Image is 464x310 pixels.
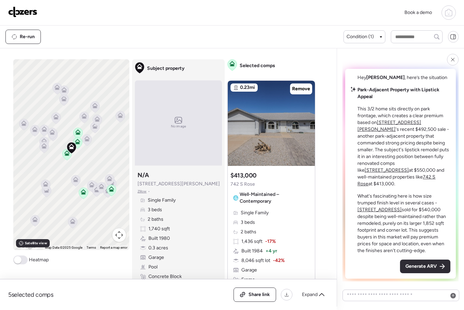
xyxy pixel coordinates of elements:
span: Zillow [138,189,147,194]
span: 8,046 sqft lot [241,257,270,264]
span: 3 beds [241,219,255,226]
span: Book a demo [404,10,432,15]
h3: N/A [138,171,149,179]
a: [STREET_ADDRESS] [357,207,402,213]
span: 1,436 sqft [241,238,262,245]
span: Built 1980 [148,235,170,242]
span: Subject property [147,65,185,72]
p: What's fascinating here is how size trumped finish level in several cases - sold for $540,000 des... [357,193,450,254]
span: -42% [273,257,285,264]
span: + 4 yr [266,248,277,254]
span: 1,740 sqft [148,226,170,232]
span: Condition (1) [347,33,374,40]
span: Generate ARV [405,263,437,270]
span: Map Data ©2025 Google [45,246,82,249]
span: Remove [292,86,310,92]
span: Single Family [241,210,269,216]
p: This 3/2 home sits directly on park frontage, which creates a clear premium based on 's recent $4... [357,106,450,187]
span: Built 1984 [241,248,263,254]
span: Pool [148,264,158,270]
span: Hey , here’s the situation [357,75,447,80]
span: 0.3 acres [148,245,168,251]
a: [STREET_ADDRESS] [365,167,409,173]
span: Frame [241,276,255,283]
button: Map camera controls [112,228,126,242]
a: [STREET_ADDRESS][PERSON_NAME] [357,120,421,132]
span: 0.23mi [240,84,255,91]
a: Terms (opens in new tab) [86,246,96,249]
span: Expand [302,291,318,298]
span: 3 beds [148,206,162,213]
span: Single Family [148,197,176,204]
span: [STREET_ADDRESS][PERSON_NAME] [138,181,220,187]
span: Satellite view [25,241,47,246]
span: Share link [249,291,270,298]
a: Open this area in Google Maps (opens a new window) [15,241,37,250]
span: Garage [148,254,164,261]
span: • [148,189,150,194]
a: Report a map error [100,246,127,249]
span: Re-run [20,33,35,40]
span: 2 baths [148,216,163,223]
span: 742 S Rose [230,181,255,188]
span: Heatmap [29,257,49,263]
span: Well-Maintained – Contemporary [240,191,309,205]
img: Logo [8,6,37,17]
img: Google [15,241,37,250]
span: [PERSON_NAME] [366,75,405,80]
span: -17% [265,238,276,245]
span: Selected comps [240,62,275,69]
h3: $413,000 [230,171,257,180]
span: Garage [241,267,257,274]
span: 2 baths [241,229,256,235]
span: Concrete Block [148,273,182,280]
strong: Park-Adjacent Property with Lipstick Appeal [357,87,439,99]
span: 5 selected comps [8,291,53,299]
span: No image [171,124,186,129]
